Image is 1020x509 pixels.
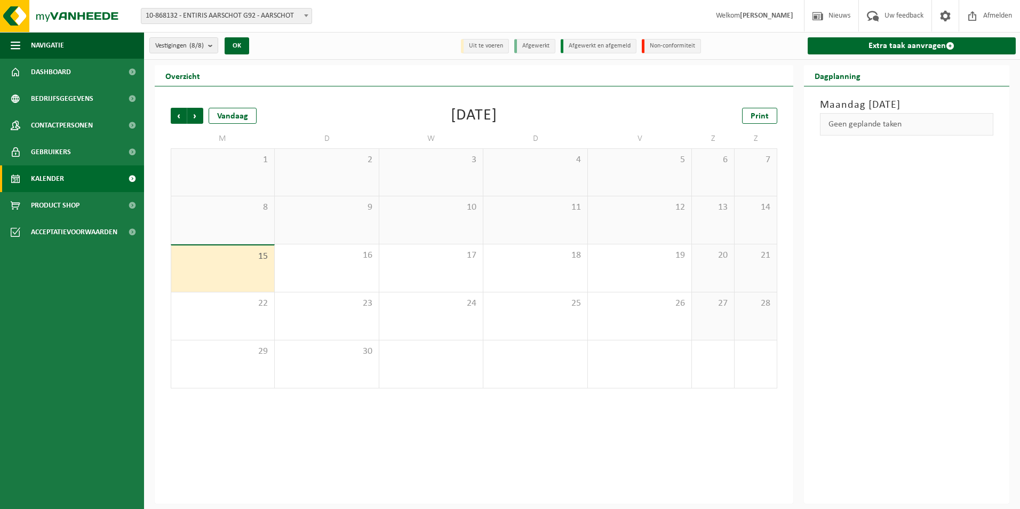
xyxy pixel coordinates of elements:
[561,39,636,53] li: Afgewerkt en afgemeld
[155,38,204,54] span: Vestigingen
[740,250,771,261] span: 21
[489,250,581,261] span: 18
[280,250,373,261] span: 16
[149,37,218,53] button: Vestigingen(8/8)
[379,129,483,148] td: W
[177,298,269,309] span: 22
[740,202,771,213] span: 14
[177,346,269,357] span: 29
[177,154,269,166] span: 1
[141,8,312,24] span: 10-868132 - ENTIRIS AARSCHOT G92 - AARSCHOT
[385,250,477,261] span: 17
[742,108,777,124] a: Print
[31,32,64,59] span: Navigatie
[593,202,686,213] span: 12
[593,298,686,309] span: 26
[820,113,994,136] div: Geen geplande taken
[588,129,692,148] td: V
[740,12,793,20] strong: [PERSON_NAME]
[489,298,581,309] span: 25
[209,108,257,124] div: Vandaag
[31,139,71,165] span: Gebruikers
[31,192,79,219] span: Product Shop
[225,37,249,54] button: OK
[593,250,686,261] span: 19
[141,9,312,23] span: 10-868132 - ENTIRIS AARSCHOT G92 - AARSCHOT
[483,129,587,148] td: D
[189,42,204,49] count: (8/8)
[514,39,555,53] li: Afgewerkt
[740,298,771,309] span: 28
[385,154,477,166] span: 3
[751,112,769,121] span: Print
[451,108,497,124] div: [DATE]
[171,129,275,148] td: M
[275,129,379,148] td: D
[177,202,269,213] span: 8
[31,219,117,245] span: Acceptatievoorwaarden
[187,108,203,124] span: Volgende
[808,37,1016,54] a: Extra taak aanvragen
[31,112,93,139] span: Contactpersonen
[280,154,373,166] span: 2
[280,202,373,213] span: 9
[177,251,269,263] span: 15
[461,39,509,53] li: Uit te voeren
[489,154,581,166] span: 4
[31,165,64,192] span: Kalender
[740,154,771,166] span: 7
[697,250,729,261] span: 20
[593,154,686,166] span: 5
[697,202,729,213] span: 13
[804,65,871,86] h2: Dagplanning
[697,298,729,309] span: 27
[280,346,373,357] span: 30
[31,59,71,85] span: Dashboard
[692,129,735,148] td: Z
[385,298,477,309] span: 24
[280,298,373,309] span: 23
[820,97,994,113] h3: Maandag [DATE]
[489,202,581,213] span: 11
[697,154,729,166] span: 6
[735,129,777,148] td: Z
[31,85,93,112] span: Bedrijfsgegevens
[171,108,187,124] span: Vorige
[385,202,477,213] span: 10
[642,39,701,53] li: Non-conformiteit
[155,65,211,86] h2: Overzicht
